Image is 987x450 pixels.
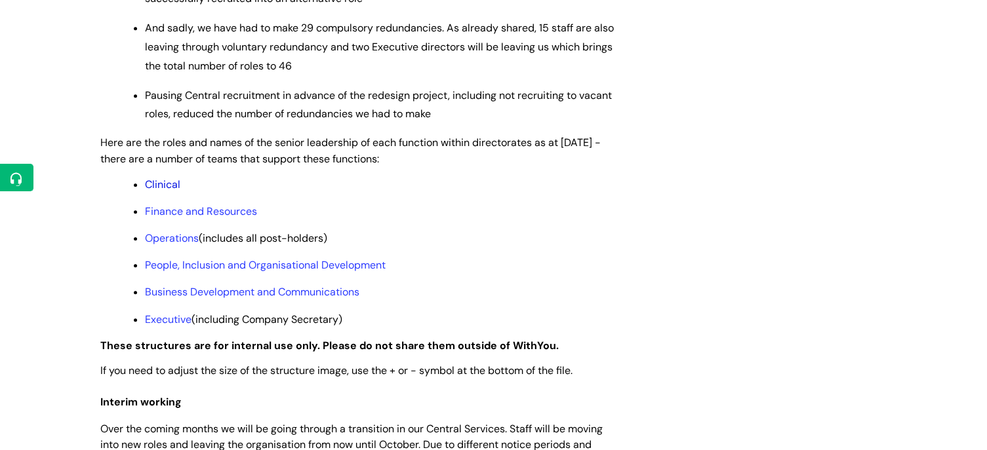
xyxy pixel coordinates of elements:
span: Interim working [100,395,182,409]
span: If you need to adjust the size of the structure image, use the + or - symbol at the bottom of the... [100,364,573,377]
p: And sadly, we have had to make 29 compulsory redundancies. As already shared, 15 staff are also l... [145,19,618,75]
a: Finance and Resources [145,204,257,218]
a: Business Development and Communications [145,285,359,299]
span: (includes all post-holders) [145,231,327,245]
a: Clinical [145,178,180,191]
p: Pausing Central recruitment in advance of the redesign project, including not recruiting to vacan... [145,86,618,124]
strong: These structures are for internal use only. Please do not share them outside of WithYou. [100,339,559,352]
span: (including Company Secretary) [145,312,342,326]
a: People, Inclusion and Organisational Development [145,258,386,272]
a: Operations [145,231,199,245]
a: Executive [145,312,191,326]
span: Here are the roles and names of the senior leadership of each function within directorates as at ... [100,136,601,166]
